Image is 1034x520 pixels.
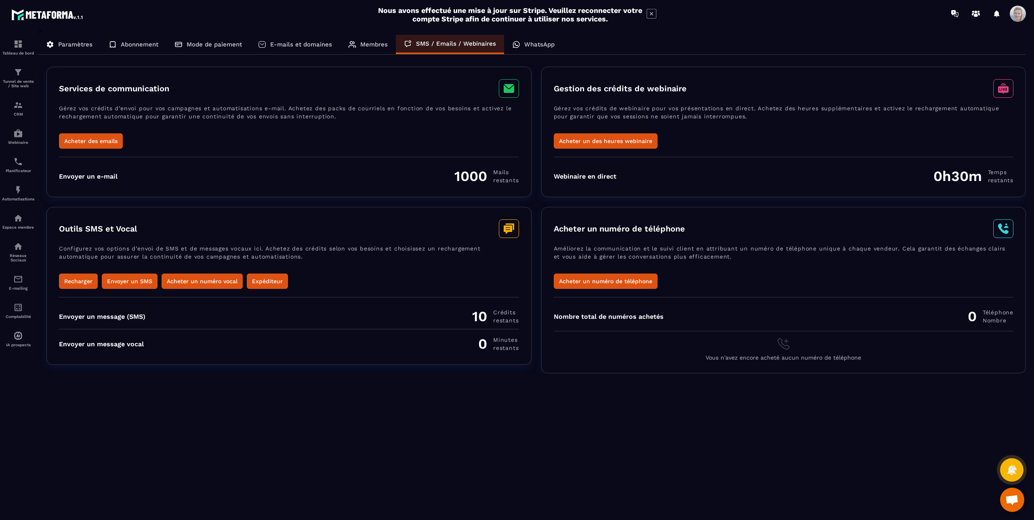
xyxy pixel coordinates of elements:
p: Paramètres [58,41,92,48]
a: Ouvrir le chat [1000,488,1024,512]
img: logo [11,7,84,22]
div: 0 [968,308,1013,325]
button: Recharger [59,274,98,289]
p: Planificateur [2,168,34,173]
span: Crédits [493,308,519,316]
button: Acheter un numéro vocal [162,274,243,289]
img: formation [13,100,23,110]
span: restants [988,176,1013,184]
p: E-mails et domaines [270,41,332,48]
span: restants [493,344,519,352]
a: accountantaccountantComptabilité [2,297,34,325]
span: Vous n'avez encore acheté aucun numéro de téléphone [706,354,861,361]
p: Gérez vos crédits d’envoi pour vos campagnes et automatisations e-mail. Achetez des packs de cour... [59,104,519,133]
h3: Gestion des crédits de webinaire [554,84,687,93]
a: social-networksocial-networkRéseaux Sociaux [2,236,34,268]
span: Temps [988,168,1013,176]
div: Envoyer un message (SMS) [59,313,145,320]
div: Envoyer un message vocal [59,340,144,348]
p: Abonnement [121,41,158,48]
p: Webinaire [2,140,34,145]
a: schedulerschedulerPlanificateur [2,151,34,179]
div: 0h30m [933,168,1013,185]
a: automationsautomationsEspace membre [2,207,34,236]
p: WhatsApp [524,41,555,48]
p: Configurez vos options d’envoi de SMS et de messages vocaux ici. Achetez des crédits selon vos be... [59,244,519,274]
p: E-mailing [2,286,34,291]
p: CRM [2,112,34,116]
button: Acheter un des heures webinaire [554,133,658,149]
img: formation [13,67,23,77]
span: Mails [493,168,519,176]
h3: Outils SMS et Vocal [59,224,137,234]
div: 10 [472,308,519,325]
p: Améliorez la communication et le suivi client en attribuant un numéro de téléphone unique à chaqu... [554,244,1014,274]
div: Nombre total de numéros achetés [554,313,664,320]
p: Mode de paiement [187,41,242,48]
img: automations [13,185,23,195]
p: Tableau de bord [2,51,34,55]
p: Comptabilité [2,314,34,319]
img: automations [13,213,23,223]
p: Espace membre [2,225,34,229]
img: formation [13,39,23,49]
div: 1000 [454,168,519,185]
span: restants [493,176,519,184]
img: automations [13,128,23,138]
a: formationformationCRM [2,94,34,122]
p: Membres [360,41,388,48]
button: Acheter des emails [59,133,123,149]
button: Envoyer un SMS [102,274,158,289]
img: social-network [13,242,23,251]
div: Envoyer un e-mail [59,173,118,180]
h2: Nous avons effectué une mise à jour sur Stripe. Veuillez reconnecter votre compte Stripe afin de ... [378,6,643,23]
div: > [38,27,1026,373]
h3: Services de communication [59,84,169,93]
a: emailemailE-mailing [2,268,34,297]
span: minutes [493,336,519,344]
p: Gérez vos crédits de webinaire pour vos présentations en direct. Achetez des heures supplémentair... [554,104,1014,133]
a: formationformationTableau de bord [2,33,34,61]
span: restants [493,316,519,324]
img: automations [13,331,23,341]
p: SMS / Emails / Webinaires [416,40,496,47]
h3: Acheter un numéro de téléphone [554,224,685,234]
span: Nombre [983,316,1013,324]
button: Acheter un numéro de téléphone [554,274,658,289]
span: Téléphone [983,308,1013,316]
img: accountant [13,303,23,312]
a: formationformationTunnel de vente / Site web [2,61,34,94]
div: 0 [478,335,519,352]
div: Webinaire en direct [554,173,616,180]
button: Expéditeur [247,274,288,289]
p: IA prospects [2,343,34,347]
a: automationsautomationsAutomatisations [2,179,34,207]
img: email [13,274,23,284]
p: Tunnel de vente / Site web [2,79,34,88]
p: Automatisations [2,197,34,201]
img: scheduler [13,157,23,166]
a: automationsautomationsWebinaire [2,122,34,151]
p: Réseaux Sociaux [2,253,34,262]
